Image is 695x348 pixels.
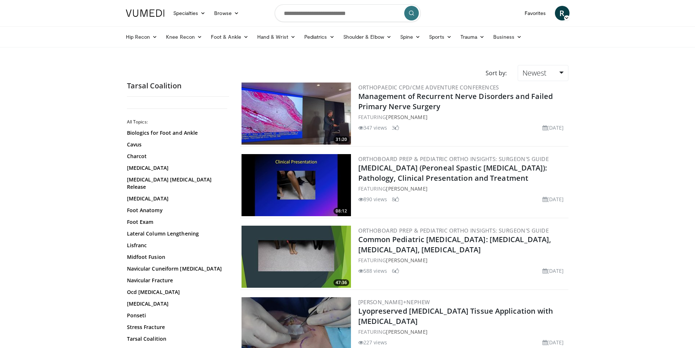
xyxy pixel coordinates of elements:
[127,119,227,125] h2: All Topics:
[480,65,512,81] div: Sort by:
[127,141,225,148] a: Cavus
[358,306,553,326] a: Lyopreserved [MEDICAL_DATA] Tissue Application with [MEDICAL_DATA]
[253,30,300,44] a: Hand & Wrist
[333,136,349,143] span: 31:20
[242,154,351,216] img: 591874f3-255c-474b-bd50-beb6a228d383.300x170_q85_crop-smart_upscale.jpg
[358,234,551,255] a: Common Pediatric [MEDICAL_DATA]: [MEDICAL_DATA], [MEDICAL_DATA], [MEDICAL_DATA]
[358,91,553,111] a: Management of Recurrent Nerve Disorders and Failed Primary Nerve Surgery
[456,30,489,44] a: Trauma
[386,328,427,335] a: [PERSON_NAME]
[518,65,568,81] a: Newest
[520,6,551,20] a: Favorites
[543,124,564,131] li: [DATE]
[392,267,399,275] li: 6
[127,195,225,202] a: [MEDICAL_DATA]
[127,300,225,307] a: [MEDICAL_DATA]
[242,83,351,145] a: 31:20
[127,81,229,91] h2: Tarsal Coalition
[358,163,547,183] a: [MEDICAL_DATA] (Peroneal Spastic [MEDICAL_DATA]): Pathology, Clinical Presentation and Treatment
[127,176,225,191] a: [MEDICAL_DATA] [MEDICAL_DATA] Release
[392,195,399,203] li: 8
[300,30,339,44] a: Pediatrics
[127,242,225,249] a: Lisfranc
[425,30,456,44] a: Sports
[162,30,206,44] a: Knee Recon
[386,114,427,121] a: [PERSON_NAME]
[206,30,253,44] a: Foot & Ankle
[386,257,427,264] a: [PERSON_NAME]
[386,185,427,192] a: [PERSON_NAME]
[242,226,351,288] img: 1d858cd7-2cae-44d0-b082-57c4f4e86d30.300x170_q85_crop-smart_upscale.jpg
[169,6,210,20] a: Specialties
[127,153,225,160] a: Charcot
[127,312,225,319] a: Ponseti
[242,226,351,288] a: 47:36
[127,253,225,261] a: Midfoot Fusion
[358,113,567,121] div: FEATURING
[358,267,387,275] li: 588 views
[127,218,225,226] a: Foot Exam
[127,207,225,214] a: Foot Anatomy
[242,83,351,145] img: e46503e4-0490-48ef-abce-20eca597a143.300x170_q85_crop-smart_upscale.jpg
[358,124,387,131] li: 347 views
[333,279,349,286] span: 47:36
[358,298,430,306] a: [PERSON_NAME]+Nephew
[121,30,162,44] a: Hip Recon
[275,4,421,22] input: Search topics, interventions
[127,129,225,137] a: Biologics for Foot and Ankle
[127,164,225,172] a: [MEDICAL_DATA]
[543,195,564,203] li: [DATE]
[333,208,349,214] span: 08:12
[127,288,225,296] a: Ocd [MEDICAL_DATA]
[127,335,225,343] a: Tarsal Coalition
[543,267,564,275] li: [DATE]
[489,30,526,44] a: Business
[358,195,387,203] li: 890 views
[127,324,225,331] a: Stress Fracture
[127,277,225,284] a: Navicular Fracture
[242,154,351,216] a: 08:12
[210,6,243,20] a: Browse
[358,84,499,91] a: Orthopaedic CPD/CME Adventure Conferences
[126,9,165,17] img: VuMedi Logo
[358,227,549,234] a: OrthoBoard Prep & Pediatric Ortho Insights: Surgeon's Guide
[358,155,549,162] a: OrthoBoard Prep & Pediatric Ortho Insights: Surgeon's Guide
[339,30,396,44] a: Shoulder & Elbow
[396,30,425,44] a: Spine
[358,339,387,346] li: 227 views
[358,185,567,192] div: FEATURING
[127,230,225,237] a: Lateral Column Lengthening
[543,339,564,346] li: [DATE]
[358,256,567,264] div: FEATURING
[392,124,399,131] li: 3
[358,328,567,336] div: FEATURING
[522,68,547,78] span: Newest
[127,265,225,272] a: Navicular Cuneiform [MEDICAL_DATA]
[555,6,569,20] a: R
